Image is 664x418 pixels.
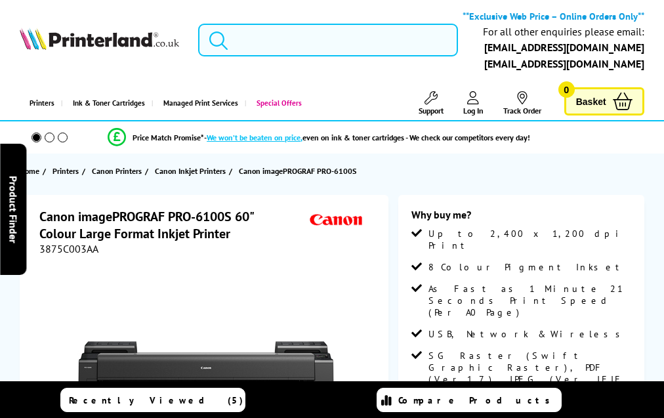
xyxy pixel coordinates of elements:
[20,87,61,120] a: Printers
[92,164,142,178] span: Canon Printers
[428,283,631,318] span: As Fast as 1 Minute 21 Seconds Print Speed (Per A0 Page)
[73,87,145,120] span: Ink & Toner Cartridges
[484,57,644,70] a: [EMAIL_ADDRESS][DOMAIN_NAME]
[419,91,444,115] a: Support
[7,175,20,243] span: Product Finder
[52,164,79,178] span: Printers
[411,208,631,228] div: Why buy me?
[60,388,245,412] a: Recently Viewed (5)
[61,87,152,120] a: Ink & Toner Cartridges
[7,126,631,149] li: modal_Promise
[155,164,229,178] a: Canon Inkjet Printers
[503,91,541,115] a: Track Order
[92,164,145,178] a: Canon Printers
[419,106,444,115] span: Support
[576,93,606,110] span: Basket
[152,87,245,120] a: Managed Print Services
[204,133,530,142] div: - even on ink & toner cartridges - We check our competitors every day!
[483,26,644,38] div: For all other enquiries please email:
[133,133,204,142] span: Price Match Promise*
[20,164,43,178] a: Home
[207,133,302,142] span: We won’t be beaten on price,
[428,328,627,340] span: USB, Network & Wireless
[20,28,178,50] img: Printerland Logo
[428,261,625,273] span: 8 Colour Pigment Inkset
[428,228,631,251] span: Up to 2,400 x 1,200 dpi Print
[20,28,178,52] a: Printerland Logo
[564,87,644,115] a: Basket 0
[155,164,226,178] span: Canon Inkjet Printers
[463,10,644,22] b: **Exclusive Web Price – Online Orders Only**
[69,394,243,406] span: Recently Viewed (5)
[245,87,308,120] a: Special Offers
[463,91,484,115] a: Log In
[20,164,39,178] span: Home
[377,388,562,412] a: Compare Products
[484,41,644,54] a: [EMAIL_ADDRESS][DOMAIN_NAME]
[239,166,356,176] span: Canon imagePROGRAF PRO-6100S
[39,208,306,242] h1: Canon imagePROGRAF PRO-6100S 60" Colour Large Format Inkjet Printer
[52,164,82,178] a: Printers
[39,242,98,255] span: 3875C003AA
[398,394,557,406] span: Compare Products
[463,106,484,115] span: Log In
[306,208,367,232] img: Canon
[558,81,575,98] span: 0
[428,350,631,397] span: SG Raster (Swift Graphic Raster), PDF (Ver.1.7), JPEG (Ver. JFIF 1.02)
